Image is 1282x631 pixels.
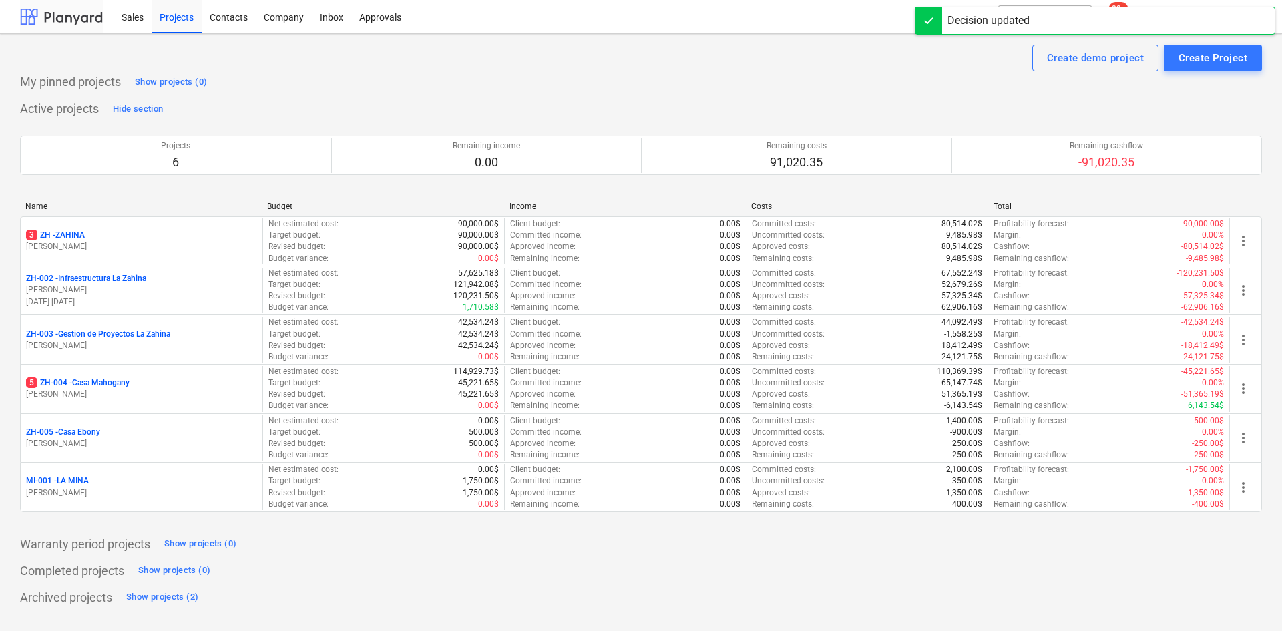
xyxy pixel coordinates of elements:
[720,400,740,411] p: 0.00$
[509,202,740,211] div: Income
[720,389,740,400] p: 0.00$
[720,377,740,389] p: 0.00$
[941,340,982,351] p: 18,412.49$
[26,230,85,241] p: ZH - ZAHINA
[767,154,827,170] p: 91,020.35
[937,366,982,377] p: 110,369.39$
[952,449,982,461] p: 250.00$
[994,202,1225,211] div: Total
[510,499,580,510] p: Remaining income :
[463,302,499,313] p: 1,710.58$
[752,290,810,302] p: Approved costs :
[994,290,1030,302] p: Cashflow :
[1070,140,1143,152] p: Remaining cashflow
[26,230,257,252] div: 3ZH -ZAHINA[PERSON_NAME]
[1192,415,1224,427] p: -500.00$
[26,487,257,499] p: [PERSON_NAME]
[720,351,740,363] p: 0.00$
[720,329,740,340] p: 0.00$
[26,329,257,351] div: ZH-003 -Gestion de Proyectos La Zahina[PERSON_NAME]
[994,499,1069,510] p: Remaining cashflow :
[26,377,257,400] div: 5ZH-004 -Casa Mahogany[PERSON_NAME]
[510,377,582,389] p: Committed income :
[994,218,1069,230] p: Profitability forecast :
[941,389,982,400] p: 51,365.19$
[941,218,982,230] p: 80,514.02$
[268,366,339,377] p: Net estimated cost :
[720,487,740,499] p: 0.00$
[994,366,1069,377] p: Profitability forecast :
[478,351,499,363] p: 0.00$
[510,415,560,427] p: Client budget :
[752,464,816,475] p: Committed costs :
[458,329,499,340] p: 42,534.24$
[752,253,814,264] p: Remaining costs :
[510,487,576,499] p: Approved income :
[453,140,520,152] p: Remaining income
[1202,427,1224,438] p: 0.00%
[720,340,740,351] p: 0.00$
[1202,377,1224,389] p: 0.00%
[268,253,329,264] p: Budget variance :
[510,400,580,411] p: Remaining income :
[994,302,1069,313] p: Remaining cashflow :
[510,279,582,290] p: Committed income :
[20,536,150,552] p: Warranty period projects
[994,317,1069,328] p: Profitability forecast :
[950,427,982,438] p: -900.00$
[161,154,190,170] p: 6
[110,98,166,120] button: Hide section
[510,351,580,363] p: Remaining income :
[1181,389,1224,400] p: -51,365.19$
[994,464,1069,475] p: Profitability forecast :
[1235,430,1251,446] span: more_vert
[164,536,236,552] div: Show projects (0)
[752,400,814,411] p: Remaining costs :
[478,415,499,427] p: 0.00$
[1181,340,1224,351] p: -18,412.49$
[26,273,146,284] p: ZH-002 - Infraestructura La Zahina
[941,317,982,328] p: 44,092.49$
[25,202,256,211] div: Name
[751,202,982,211] div: Costs
[26,475,89,487] p: MI-001 - LA MINA
[1186,464,1224,475] p: -1,750.00$
[20,563,124,579] p: Completed projects
[994,475,1021,487] p: Margin :
[268,475,320,487] p: Target budget :
[1202,230,1224,241] p: 0.00%
[1192,449,1224,461] p: -250.00$
[947,13,1030,29] div: Decision updated
[994,377,1021,389] p: Margin :
[994,340,1030,351] p: Cashflow :
[946,464,982,475] p: 2,100.00$
[752,340,810,351] p: Approved costs :
[268,427,320,438] p: Target budget :
[994,351,1069,363] p: Remaining cashflow :
[752,279,825,290] p: Uncommitted costs :
[463,475,499,487] p: 1,750.00$
[720,241,740,252] p: 0.00$
[752,389,810,400] p: Approved costs :
[20,74,121,90] p: My pinned projects
[752,415,816,427] p: Committed costs :
[752,438,810,449] p: Approved costs :
[26,296,257,308] p: [DATE] - [DATE]
[510,329,582,340] p: Committed income :
[478,499,499,510] p: 0.00$
[1202,329,1224,340] p: 0.00%
[268,487,325,499] p: Revised budget :
[941,302,982,313] p: 62,906.16$
[1215,567,1282,631] iframe: Chat Widget
[26,475,257,498] div: MI-001 -LA MINA[PERSON_NAME]
[946,253,982,264] p: 9,485.98$
[267,202,498,211] div: Budget
[510,241,576,252] p: Approved income :
[268,317,339,328] p: Net estimated cost :
[469,427,499,438] p: 500.00$
[1181,302,1224,313] p: -62,906.16$
[994,268,1069,279] p: Profitability forecast :
[510,449,580,461] p: Remaining income :
[752,329,825,340] p: Uncommitted costs :
[510,253,580,264] p: Remaining income :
